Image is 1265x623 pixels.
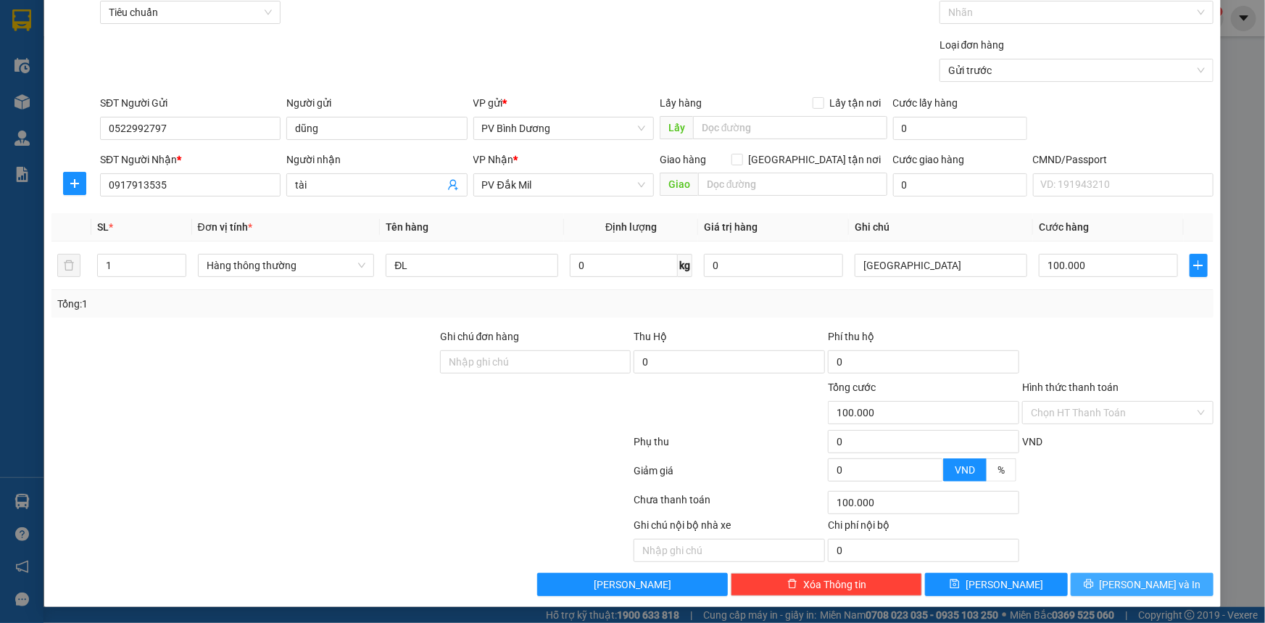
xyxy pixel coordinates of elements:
span: PV Bình Dương [482,117,645,139]
input: 0 [704,254,843,277]
div: Tổng: 1 [57,296,489,312]
span: Định lượng [605,221,657,233]
span: VND [955,464,975,476]
label: Hình thức thanh toán [1022,381,1119,393]
input: Cước lấy hàng [893,117,1027,140]
span: [PERSON_NAME] và In [1100,577,1201,593]
span: Đơn vị tính [198,221,252,233]
span: save [950,579,960,590]
span: PV Đắk Mil [482,174,645,196]
input: Cước giao hàng [893,173,1027,197]
div: VP gửi [473,95,654,111]
div: CMND/Passport [1033,152,1214,168]
span: Hàng thông thường [207,255,366,276]
div: Phụ thu [633,434,827,459]
input: VD: Bàn, Ghế [386,254,558,277]
span: Lấy tận nơi [824,95,887,111]
div: Chưa thanh toán [633,492,827,517]
input: Ghi Chú [855,254,1027,277]
label: Cước lấy hàng [893,97,958,109]
div: Người gửi [286,95,467,111]
span: delete [787,579,797,590]
button: printer[PERSON_NAME] và In [1071,573,1214,596]
label: Cước giao hàng [893,154,965,165]
th: Ghi chú [849,213,1033,242]
button: plus [63,172,86,195]
label: Loại đơn hàng [940,39,1005,51]
span: Giao hàng [660,154,706,165]
span: kg [678,254,692,277]
span: plus [64,178,86,189]
span: [PERSON_NAME] [966,577,1043,593]
span: Tên hàng [386,221,428,233]
span: VP Nhận [473,154,514,165]
button: delete [57,254,80,277]
span: Gửi trước [948,59,1205,81]
span: Lấy hàng [660,97,702,109]
div: Phí thu hộ [828,329,1019,350]
span: Tổng cước [828,381,876,393]
div: Chi phí nội bộ [828,517,1019,539]
input: Nhập ghi chú [634,539,825,562]
span: % [998,464,1005,476]
span: [PERSON_NAME] [594,577,671,593]
input: Dọc đường [698,173,887,196]
span: [GEOGRAPHIC_DATA] tận nơi [743,152,887,168]
span: VND [1022,436,1042,447]
span: Tiêu chuẩn [109,1,272,23]
span: printer [1084,579,1094,590]
label: Ghi chú đơn hàng [440,331,520,342]
span: Xóa Thông tin [803,577,866,593]
span: Giá trị hàng [704,221,758,233]
span: Giao [660,173,698,196]
input: Ghi chú đơn hàng [440,350,631,374]
button: [PERSON_NAME] [537,573,729,596]
div: Ghi chú nội bộ nhà xe [634,517,825,539]
span: user-add [447,179,459,191]
div: SĐT Người Gửi [100,95,281,111]
button: plus [1190,254,1208,277]
span: SL [97,221,109,233]
span: Lấy [660,116,693,139]
span: Thu Hộ [634,331,667,342]
span: plus [1190,260,1207,271]
div: SĐT Người Nhận [100,152,281,168]
span: Cước hàng [1039,221,1089,233]
div: Giảm giá [633,463,827,488]
button: deleteXóa Thông tin [731,573,922,596]
button: save[PERSON_NAME] [925,573,1068,596]
div: Người nhận [286,152,467,168]
input: Dọc đường [693,116,887,139]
